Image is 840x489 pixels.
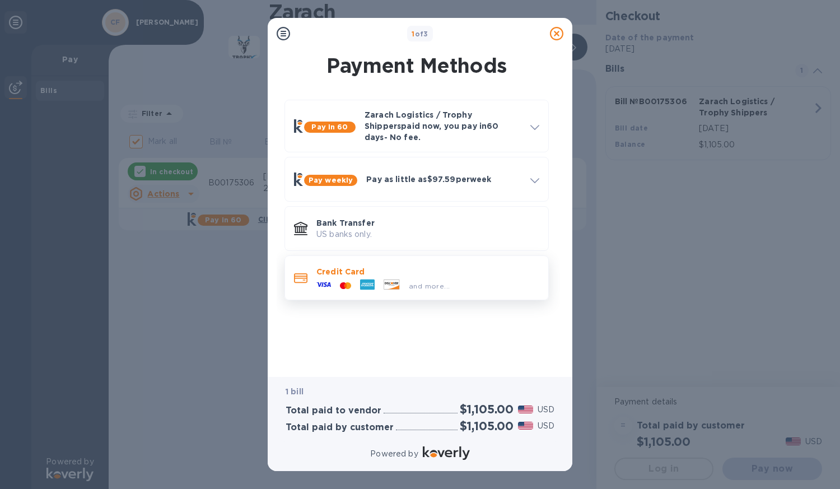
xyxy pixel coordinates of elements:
h3: Total paid by customer [286,422,394,433]
h2: $1,105.00 [460,402,514,416]
span: and more... [409,282,450,290]
img: USD [518,406,533,413]
p: Powered by [370,448,418,460]
h3: Total paid to vendor [286,406,381,416]
b: Pay in 60 [311,123,348,131]
img: Logo [423,446,470,460]
p: Zarach Logistics / Trophy Shippers paid now, you pay in 60 days - No fee. [365,109,521,143]
p: Bank Transfer [316,217,539,229]
img: USD [518,422,533,430]
p: Credit Card [316,266,539,277]
p: USD [538,404,554,416]
h2: $1,105.00 [460,419,514,433]
span: 1 [412,30,414,38]
b: 1 bill [286,387,304,396]
p: US banks only. [316,229,539,240]
p: USD [538,420,554,432]
h1: Payment Methods [282,54,551,77]
p: Pay as little as $97.59 per week [366,174,521,185]
b: Pay weekly [309,176,353,184]
b: of 3 [412,30,428,38]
